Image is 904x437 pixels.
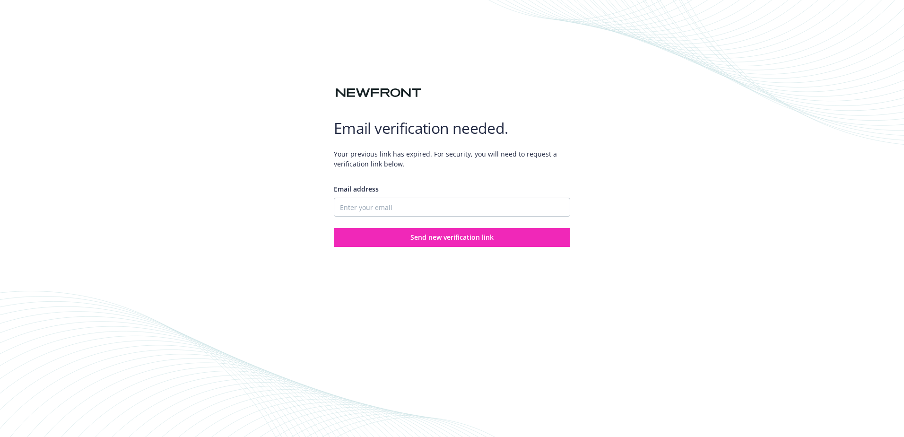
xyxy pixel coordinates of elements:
span: Send new verification link [410,233,494,242]
input: Enter your email [334,198,570,217]
img: Newfront logo [334,85,423,101]
button: Send new verification link [334,228,570,247]
span: Your previous link has expired. For security, you will need to request a verification link below. [334,141,570,176]
h1: Email verification needed. [334,119,570,138]
span: Email address [334,184,379,193]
